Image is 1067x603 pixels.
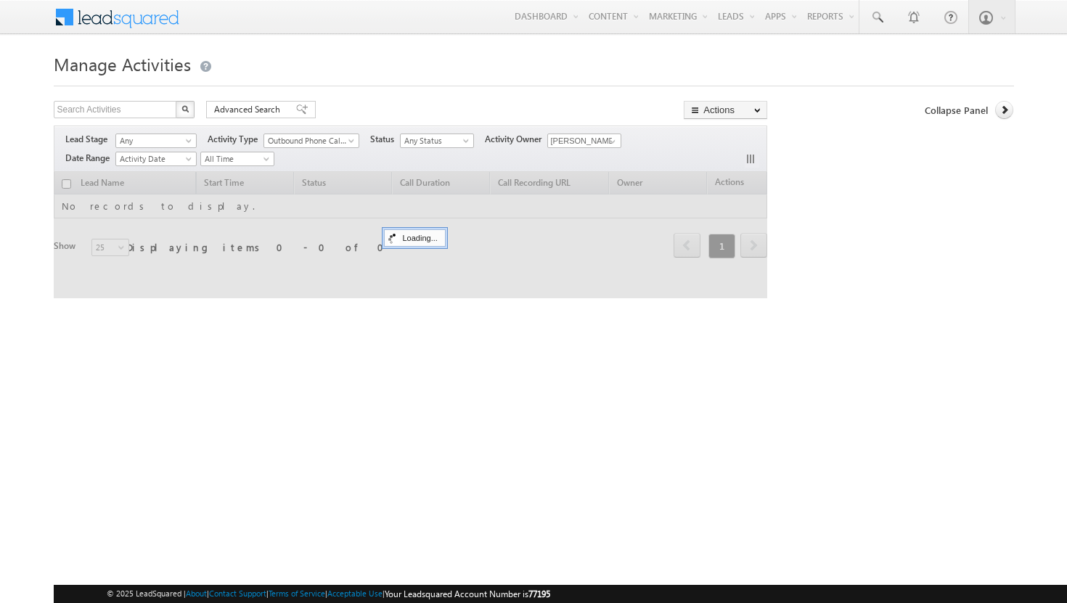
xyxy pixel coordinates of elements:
a: Activity Date [115,152,197,166]
a: Outbound Phone Call Activity [263,134,359,148]
span: Outbound Phone Call Activity [264,134,352,147]
span: Status [370,133,400,146]
a: Any [115,134,197,148]
a: Show All Items [602,134,620,149]
button: Actions [684,101,767,119]
span: Advanced Search [214,103,285,116]
a: About [186,588,207,598]
div: Loading... [384,229,446,247]
span: Manage Activities [54,52,191,75]
span: Any [116,134,192,147]
span: 77195 [528,588,550,599]
span: Activity Date [116,152,192,165]
span: Collapse Panel [925,104,988,117]
span: Activity Type [208,133,263,146]
input: Type to Search [547,134,621,148]
span: Lead Stage [65,133,113,146]
a: Acceptable Use [327,588,383,598]
a: Any Status [400,134,474,148]
span: All Time [201,152,270,165]
span: © 2025 LeadSquared | | | | | [107,587,550,601]
span: Any Status [401,134,470,147]
span: Activity Owner [485,133,547,146]
a: Contact Support [209,588,266,598]
a: Terms of Service [269,588,325,598]
span: Date Range [65,152,115,165]
img: Search [181,105,189,112]
a: All Time [200,152,274,166]
span: Your Leadsquared Account Number is [385,588,550,599]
